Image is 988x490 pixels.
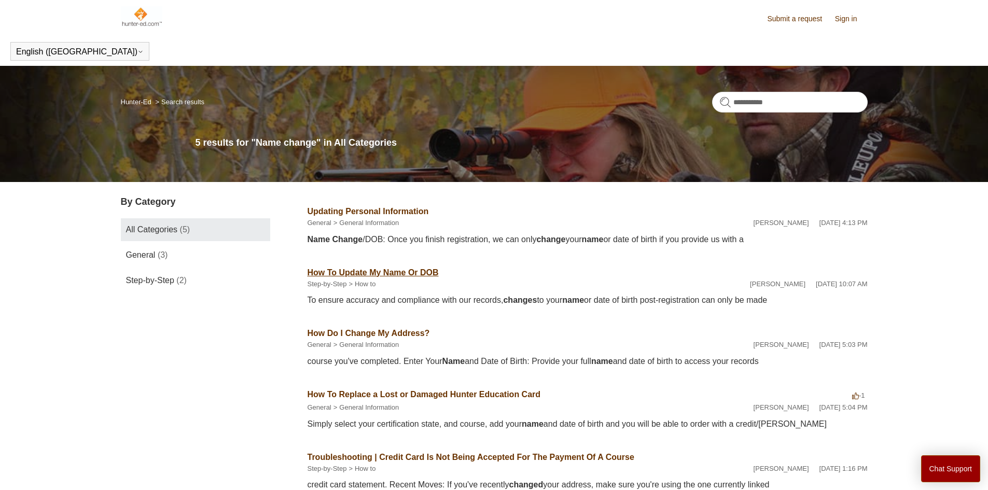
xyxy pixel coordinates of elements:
[308,207,429,216] a: Updating Personal Information
[158,250,168,259] span: (3)
[346,279,375,289] li: How to
[308,453,634,461] a: Troubleshooting | Credit Card Is Not Being Accepted For The Payment Of A Course
[819,219,868,227] time: 02/12/2024, 16:13
[331,340,399,350] li: General Information
[126,276,174,285] span: Step-by-Step
[308,355,868,368] div: course you've completed. Enter Your and Date of Birth: Provide your full and date of birth to acc...
[308,294,868,306] div: To ensure accuracy and compliance with our records, to your or date of birth post-registration ca...
[921,455,981,482] button: Chat Support
[308,418,868,430] div: Simply select your certification state, and course, add your and date of birth and you will be ab...
[180,225,190,234] span: (5)
[308,329,430,338] a: How Do I Change My Address?
[331,402,399,413] li: General Information
[308,279,347,289] li: Step-by-Step
[196,136,868,150] h1: 5 results for "Name change" in All Categories
[121,269,270,292] a: Step-by-Step (2)
[308,341,331,348] a: General
[591,357,613,366] em: name
[754,340,809,350] li: [PERSON_NAME]
[355,280,375,288] a: How to
[503,296,537,304] em: changes
[339,341,399,348] a: General Information
[121,218,270,241] a: All Categories (5)
[754,464,809,474] li: [PERSON_NAME]
[308,235,363,244] em: Name Change
[308,402,331,413] li: General
[308,403,331,411] a: General
[153,98,204,106] li: Search results
[331,218,399,228] li: General Information
[339,403,399,411] a: General Information
[121,195,270,209] h3: By Category
[121,98,151,106] a: Hunter-Ed
[835,13,868,24] a: Sign in
[121,98,154,106] li: Hunter-Ed
[819,341,868,348] time: 02/12/2024, 17:03
[754,218,809,228] li: [PERSON_NAME]
[308,390,541,399] a: How To Replace a Lost or Damaged Hunter Education Card
[754,402,809,413] li: [PERSON_NAME]
[819,403,868,411] time: 02/12/2024, 17:04
[308,465,347,472] a: Step-by-Step
[562,296,584,304] em: name
[442,357,465,366] em: Name
[509,480,544,489] em: changed
[308,218,331,228] li: General
[121,244,270,267] a: General (3)
[126,225,178,234] span: All Categories
[582,235,604,244] em: name
[308,464,347,474] li: Step-by-Step
[852,391,865,399] span: -1
[355,465,375,472] a: How to
[126,250,156,259] span: General
[816,280,867,288] time: 02/26/2025, 10:07
[121,6,163,27] img: Hunter-Ed Help Center home page
[308,280,347,288] a: Step-by-Step
[308,233,868,246] div: /DOB: Once you finish registration, we can only your or date of birth if you provide us with a
[16,47,144,57] button: English ([GEOGRAPHIC_DATA])
[308,219,331,227] a: General
[767,13,832,24] a: Submit a request
[712,92,868,113] input: Search
[308,268,439,277] a: How To Update My Name Or DOB
[536,235,565,244] em: change
[750,279,805,289] li: [PERSON_NAME]
[522,419,544,428] em: name
[346,464,375,474] li: How to
[339,219,399,227] a: General Information
[819,465,868,472] time: 05/15/2024, 13:16
[308,340,331,350] li: General
[176,276,187,285] span: (2)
